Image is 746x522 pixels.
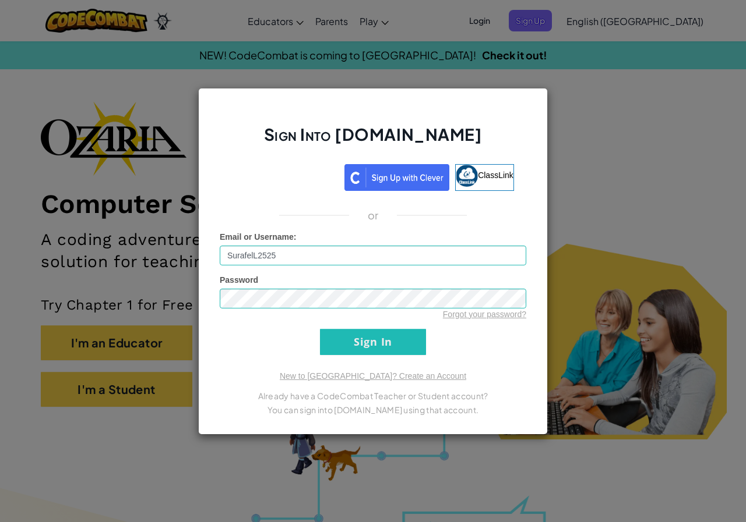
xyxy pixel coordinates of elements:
a: New to [GEOGRAPHIC_DATA]? Create an Account [280,371,466,381]
p: Already have a CodeCombat Teacher or Student account? [220,389,526,403]
span: Email or Username [220,232,294,242]
span: ClassLink [478,170,513,179]
p: or [368,208,379,222]
h2: Sign Into [DOMAIN_NAME] [220,123,526,157]
span: Password [220,275,258,285]
img: clever_sso_button@2x.png [344,164,449,191]
img: classlink-logo-small.png [456,165,478,187]
label: : [220,231,297,243]
p: You can sign into [DOMAIN_NAME] using that account. [220,403,526,417]
input: Sign In [320,329,426,355]
a: Forgot your password? [443,310,526,319]
iframe: Sign in with Google Button [226,163,344,189]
